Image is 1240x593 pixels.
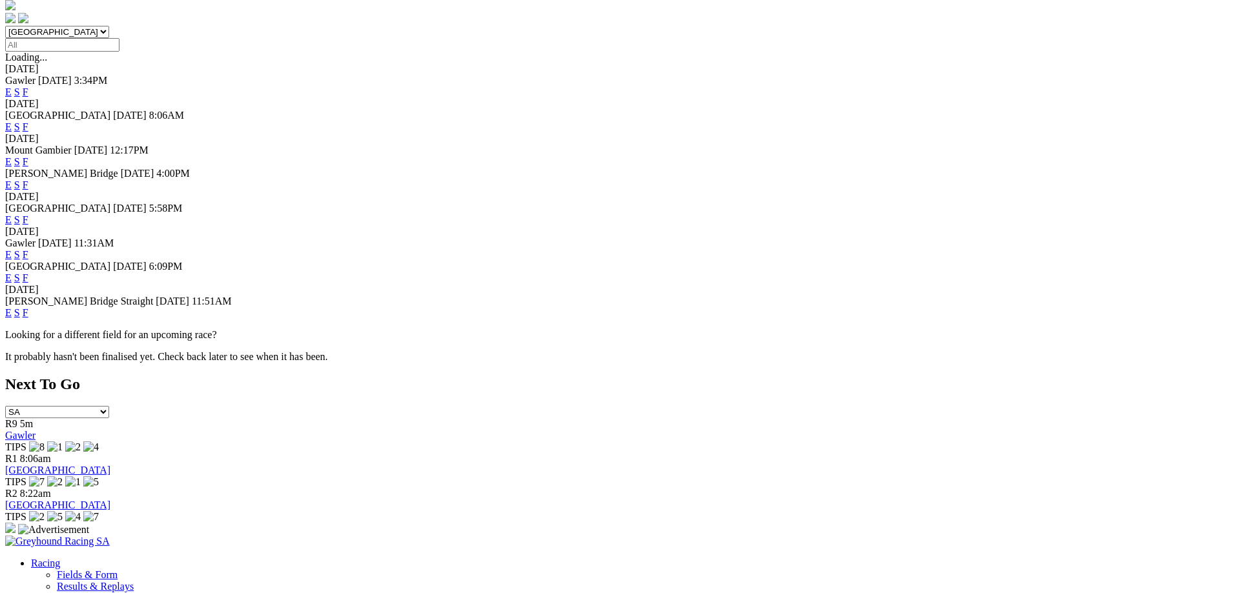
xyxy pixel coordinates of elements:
img: 8 [29,441,45,453]
a: F [23,86,28,97]
img: 2 [29,511,45,523]
a: E [5,179,12,190]
img: 2 [47,476,63,488]
span: [GEOGRAPHIC_DATA] [5,110,110,121]
img: 4 [83,441,99,453]
span: 12:17PM [110,145,149,156]
span: [GEOGRAPHIC_DATA] [5,261,110,272]
a: E [5,156,12,167]
a: F [23,272,28,283]
a: E [5,272,12,283]
span: TIPS [5,476,26,487]
a: [GEOGRAPHIC_DATA] [5,465,110,476]
a: S [14,249,20,260]
a: Racing [31,558,60,568]
span: R2 [5,488,17,499]
div: [DATE] [5,226,1235,237]
img: facebook.svg [5,13,15,23]
a: S [14,214,20,225]
span: [DATE] [113,110,147,121]
div: [DATE] [5,98,1235,110]
a: E [5,249,12,260]
img: 1 [47,441,63,453]
h2: Next To Go [5,376,1235,393]
span: Gawler [5,237,36,248]
span: 11:51AM [192,296,232,307]
img: 7 [83,511,99,523]
div: [DATE] [5,191,1235,203]
span: TIPS [5,511,26,522]
p: Looking for a different field for an upcoming race? [5,329,1235,341]
span: 8:06AM [149,110,184,121]
span: Loading... [5,52,47,63]
span: [DATE] [113,203,147,214]
img: Advertisement [18,524,89,536]
span: 11:31AM [74,237,114,248]
span: 5:58PM [149,203,183,214]
a: S [14,307,20,318]
img: 15187_Greyhounds_GreysPlayCentral_Resize_SA_WebsiteBanner_300x115_2025.jpg [5,523,15,533]
span: [DATE] [113,261,147,272]
a: S [14,86,20,97]
span: [DATE] [156,296,189,307]
a: F [23,156,28,167]
span: 5m [20,418,33,429]
img: 2 [65,441,81,453]
img: 4 [65,511,81,523]
partial: It probably hasn't been finalised yet. Check back later to see when it has been. [5,351,328,362]
a: S [14,179,20,190]
span: [GEOGRAPHIC_DATA] [5,203,110,214]
span: [PERSON_NAME] Bridge Straight [5,296,153,307]
div: [DATE] [5,63,1235,75]
a: S [14,272,20,283]
img: 1 [65,476,81,488]
a: Fields & Form [57,569,118,580]
a: S [14,156,20,167]
a: S [14,121,20,132]
a: E [5,121,12,132]
span: R1 [5,453,17,464]
div: [DATE] [5,133,1235,145]
div: [DATE] [5,284,1235,296]
a: [GEOGRAPHIC_DATA] [5,499,110,510]
span: R9 [5,418,17,429]
span: [DATE] [38,75,72,86]
span: [PERSON_NAME] Bridge [5,168,118,179]
img: twitter.svg [18,13,28,23]
a: E [5,214,12,225]
span: 4:00PM [156,168,190,179]
img: 7 [29,476,45,488]
img: 5 [47,511,63,523]
img: 5 [83,476,99,488]
a: Gawler [5,430,36,441]
a: F [23,214,28,225]
input: Select date [5,38,119,52]
a: F [23,249,28,260]
a: E [5,86,12,97]
span: Gawler [5,75,36,86]
span: 8:22am [20,488,51,499]
a: F [23,307,28,318]
span: 8:06am [20,453,51,464]
span: Mount Gambier [5,145,72,156]
span: TIPS [5,441,26,452]
span: [DATE] [74,145,108,156]
img: Greyhound Racing SA [5,536,110,547]
span: 3:34PM [74,75,108,86]
a: F [23,121,28,132]
a: F [23,179,28,190]
span: [DATE] [121,168,154,179]
a: E [5,307,12,318]
span: [DATE] [38,237,72,248]
span: 6:09PM [149,261,183,272]
a: Results & Replays [57,581,134,592]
